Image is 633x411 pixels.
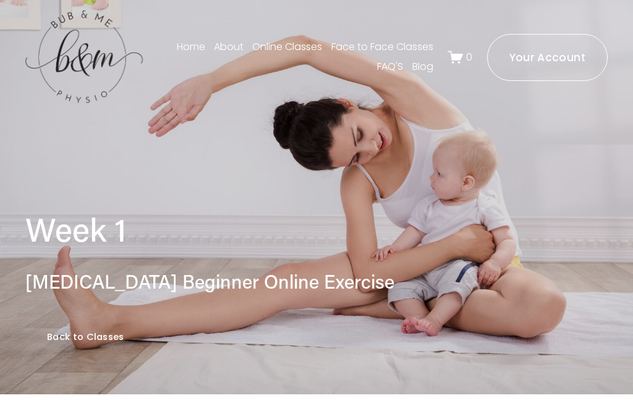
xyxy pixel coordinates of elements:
[466,50,472,64] span: 0
[331,38,433,57] a: Face to Face Classes
[448,49,472,65] a: 0 items in cart
[509,50,585,65] ms-portal-inner: Your Account
[214,38,244,57] a: About
[25,209,462,249] h1: Week 1
[25,315,146,358] a: Back to Classes
[177,38,205,57] a: Home
[25,9,143,105] img: bubandme
[25,269,462,294] h3: [MEDICAL_DATA] Beginner Online Exercise
[252,38,322,57] a: Online Classes
[487,34,608,81] a: Your Account
[412,57,433,77] a: Blog
[377,57,403,77] a: FAQ'S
